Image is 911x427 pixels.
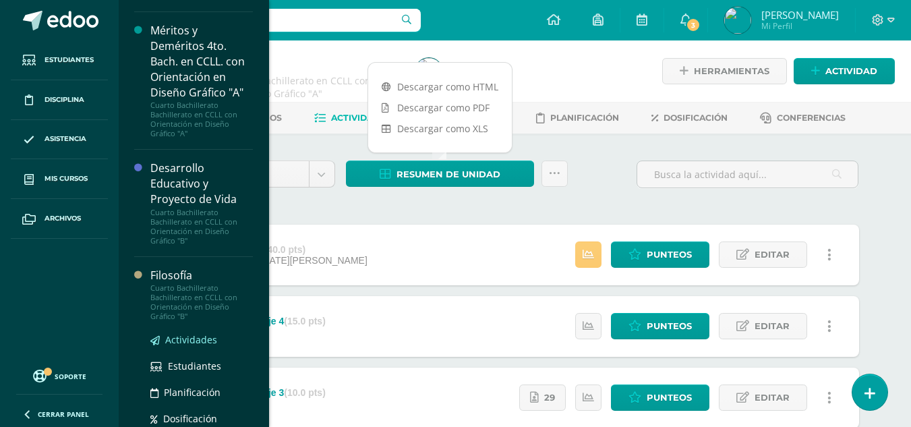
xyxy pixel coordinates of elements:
span: Planificación [550,113,619,123]
a: Dosificación [651,107,728,129]
a: Soporte [16,366,102,385]
span: [PERSON_NAME] [761,8,839,22]
a: Asistencia [11,120,108,160]
a: Estudiantes [150,358,253,374]
span: 29 [544,385,555,410]
span: Actividad [825,59,877,84]
div: Desarrollo Educativo y Proyecto de Vida [150,161,253,207]
img: 529e95d8c70de02c88ecaef2f0471237.png [415,58,442,85]
a: Mis cursos [11,159,108,199]
span: Asistencia [45,134,86,144]
img: 529e95d8c70de02c88ecaef2f0471237.png [724,7,751,34]
span: Dosificación [664,113,728,123]
a: Conferencias [760,107,846,129]
div: Cuarto Bachillerato Bachillerato en CCLL con Orientación en Diseño Gráfico "A" [150,101,253,138]
a: Desarrollo Educativo y Proyecto de VidaCuarto Bachillerato Bachillerato en CCLL con Orientación e... [150,161,253,245]
span: Editar [755,385,790,410]
strong: (10.0 pts) [284,387,325,398]
a: Descargar como HTML [368,76,512,97]
a: Descargar como PDF [368,97,512,118]
span: 3 [686,18,701,32]
span: Actividades [165,333,217,346]
span: Estudiantes [45,55,94,65]
span: Punteos [647,242,692,267]
span: Mis cursos [45,173,88,184]
span: Mi Perfil [761,20,839,32]
div: Prueba de logros [187,244,367,255]
span: Estudiantes [168,360,221,372]
a: Actividades [150,332,253,347]
a: Punteos [611,313,709,339]
a: Actividad [794,58,895,84]
a: Estudiantes [11,40,108,80]
span: Editar [755,314,790,339]
span: Cerrar panel [38,409,89,419]
span: Archivos [45,213,81,224]
div: Filosofía [150,268,253,283]
span: Editar [755,242,790,267]
a: Punteos [611,385,709,411]
span: Disciplina [45,94,84,105]
a: Actividades [314,107,390,129]
a: Planificación [536,107,619,129]
input: Busca la actividad aquí... [637,161,858,188]
a: Méritos y Deméritos 4to. Bach. en CCLL. con Orientación en Diseño Gráfico "A"Cuarto Bachillerato ... [150,23,253,139]
div: Méritos y Deméritos 4to. Bach. en CCLL. con Orientación en Diseño Gráfico "A" [150,23,253,101]
div: Cuarto Bachillerato Bachillerato en CCLL con Orientación en Diseño Gráfico "B" [150,208,253,246]
a: FilosofíaCuarto Bachillerato Bachillerato en CCLL con Orientación en Diseño Gráfico "B" [150,268,253,321]
a: Dosificación [150,411,253,426]
span: Planificación [164,386,221,399]
span: Punteos [647,314,692,339]
input: Busca un usuario... [127,9,421,32]
span: Dosificación [163,412,217,425]
a: Descargar como XLS [368,118,512,139]
span: Actividades [331,113,390,123]
span: [DATE][PERSON_NAME] [260,255,368,266]
span: Conferencias [777,113,846,123]
a: Herramientas [662,58,787,84]
h1: Filosofía [170,55,399,74]
div: Cuarto Bachillerato Bachillerato en CCLL con Orientación en Diseño Gráfico 'A' [170,74,399,100]
strong: (40.0 pts) [264,244,305,255]
a: Resumen de unidad [346,161,534,187]
span: Resumen de unidad [396,162,500,187]
div: Cuarto Bachillerato Bachillerato en CCLL con Orientación en Diseño Gráfico "B" [150,283,253,321]
strong: (15.0 pts) [284,316,325,326]
a: 29 [519,385,566,411]
a: Planificación [150,385,253,400]
a: Disciplina [11,80,108,120]
span: Punteos [647,385,692,410]
span: Herramientas [694,59,769,84]
span: Soporte [55,372,86,381]
a: Archivos [11,199,108,239]
a: Punteos [611,241,709,268]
